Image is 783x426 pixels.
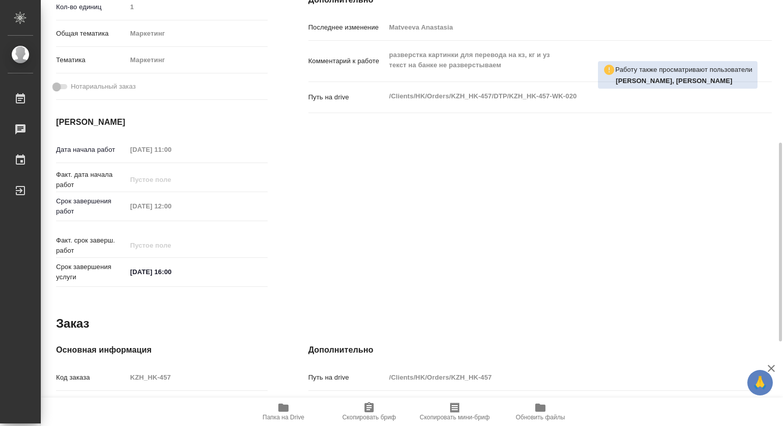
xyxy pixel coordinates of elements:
[241,397,326,426] button: Папка на Drive
[747,370,773,395] button: 🙏
[126,370,267,385] input: Пустое поле
[308,372,386,383] p: Путь на drive
[56,196,126,217] p: Срок завершения работ
[126,238,216,253] input: Пустое поле
[126,199,216,214] input: Пустое поле
[126,396,267,411] input: Пустое поле
[342,414,396,421] span: Скопировать бриф
[126,25,267,42] div: Маркетинг
[412,397,498,426] button: Скопировать мини-бриф
[56,145,126,155] p: Дата начала работ
[126,264,216,279] input: ✎ Введи что-нибудь
[385,46,733,74] textarea: разверстка картинки для перевода на кз, кг и уз текст на банке не разверстываем
[263,414,304,421] span: Папка на Drive
[56,235,126,256] p: Факт. срок заверш. работ
[56,2,126,12] p: Кол-во единиц
[56,344,268,356] h4: Основная информация
[56,262,126,282] p: Срок завершения услуги
[420,414,489,421] span: Скопировать мини-бриф
[385,88,733,105] textarea: /Clients/HK/Orders/KZH_HK-457/DTP/KZH_HK-457-WK-020
[56,29,126,39] p: Общая тематика
[56,55,126,65] p: Тематика
[308,92,386,102] p: Путь на drive
[516,414,565,421] span: Обновить файлы
[71,82,136,92] span: Нотариальный заказ
[385,370,733,385] input: Пустое поле
[308,56,386,66] p: Комментарий к работе
[126,142,216,157] input: Пустое поле
[308,22,386,33] p: Последнее изменение
[498,397,583,426] button: Обновить файлы
[616,76,752,86] p: Matveeva Anastasia, Заборова Александра
[616,77,733,85] b: [PERSON_NAME], [PERSON_NAME]
[56,116,268,128] h4: [PERSON_NAME]
[56,315,89,332] h2: Заказ
[308,344,772,356] h4: Дополнительно
[751,372,769,393] span: 🙏
[56,372,126,383] p: Код заказа
[126,172,216,187] input: Пустое поле
[385,20,733,35] input: Пустое поле
[56,170,126,190] p: Факт. дата начала работ
[385,396,733,411] input: Пустое поле
[126,51,267,69] div: Маркетинг
[326,397,412,426] button: Скопировать бриф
